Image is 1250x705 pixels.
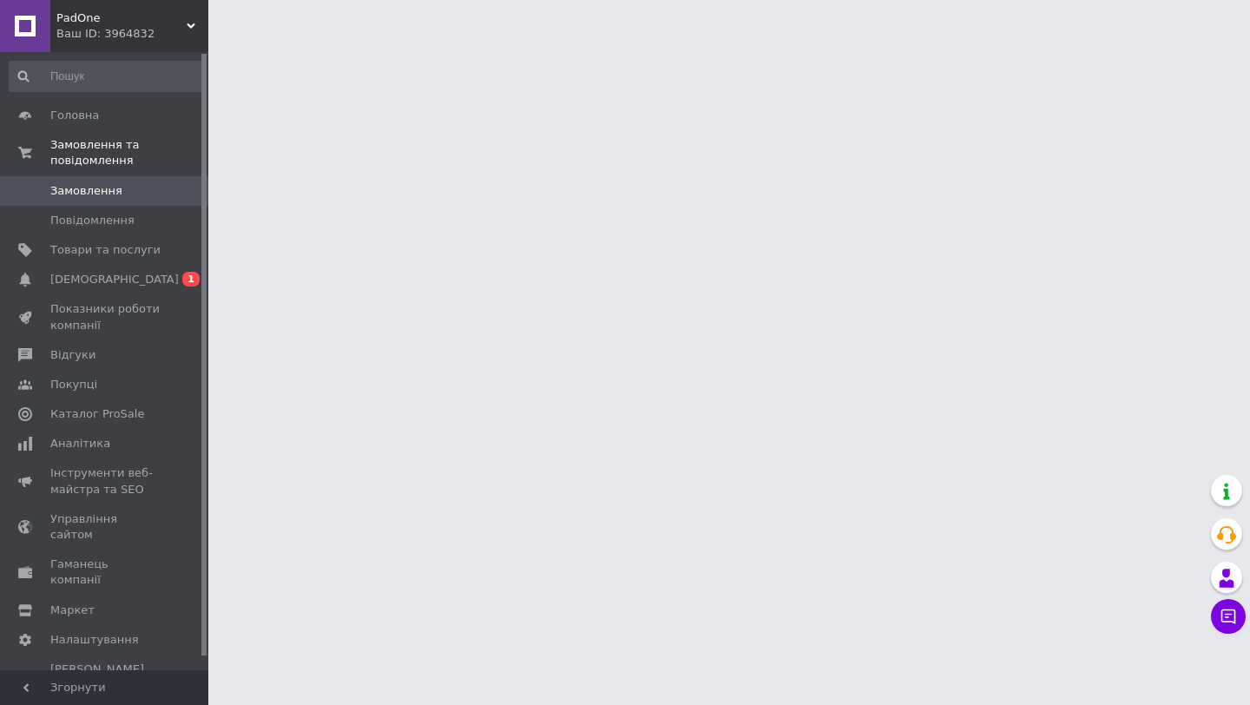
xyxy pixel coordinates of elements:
span: Маркет [50,603,95,618]
span: Відгуки [50,347,95,363]
span: Замовлення [50,183,122,199]
span: 1 [182,272,200,287]
span: Головна [50,108,99,123]
span: Товари та послуги [50,242,161,258]
span: Інструменти веб-майстра та SEO [50,465,161,497]
span: Замовлення та повідомлення [50,137,208,168]
span: Каталог ProSale [50,406,144,422]
span: Повідомлення [50,213,135,228]
span: Налаштування [50,632,139,648]
span: Гаманець компанії [50,557,161,588]
span: Аналітика [50,436,110,451]
span: Управління сайтом [50,511,161,543]
span: PаdOne [56,10,187,26]
button: Чат з покупцем [1211,599,1246,634]
span: Покупці [50,377,97,392]
input: Пошук [9,61,205,92]
div: Ваш ID: 3964832 [56,26,208,42]
span: Показники роботи компанії [50,301,161,333]
span: [DEMOGRAPHIC_DATA] [50,272,179,287]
